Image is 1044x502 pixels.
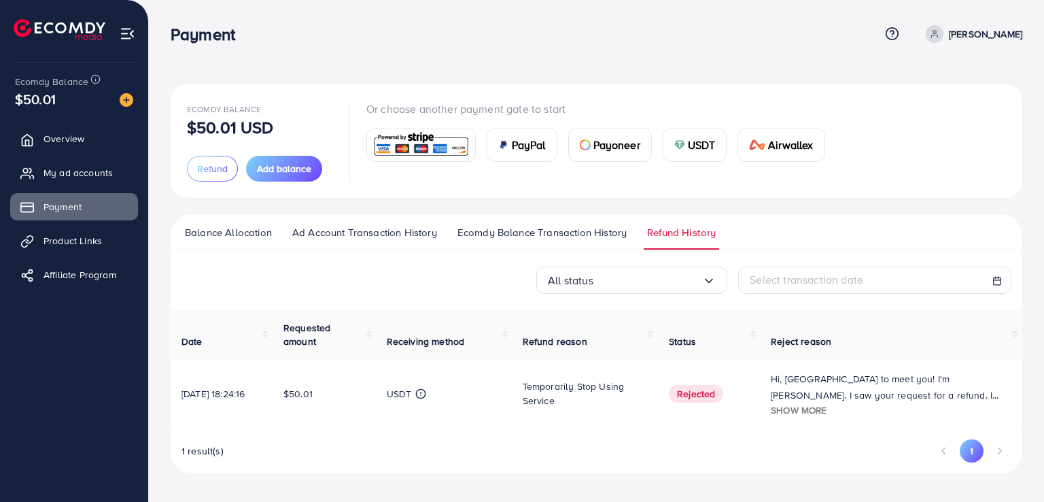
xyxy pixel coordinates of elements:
span: Ecomdy Balance [187,103,261,115]
button: Refund [187,156,238,182]
span: Temporarily stop using service [523,380,625,407]
span: Refund History [647,225,716,240]
span: Ad Account Transaction History [292,225,437,240]
p: $50.01 USD [187,119,274,135]
span: $50.01 [15,89,56,109]
button: Add balance [246,156,322,182]
ul: Pagination [932,439,1011,463]
img: card [371,131,471,160]
span: Product Links [43,234,102,248]
p: Hi, [GEOGRAPHIC_DATA] to meet you! I'm [PERSON_NAME]. I saw your request for a refund. I contacte... [771,371,1011,403]
span: $50.01 [283,387,313,401]
span: [DATE] 18:24:16 [181,387,245,401]
span: 1 result(s) [181,444,224,458]
div: Search for option [536,267,727,294]
p: [PERSON_NAME] [949,26,1022,42]
img: card [674,139,685,150]
a: cardUSDT [663,128,727,162]
span: USDT [688,137,716,153]
span: Refund reason [523,335,587,348]
span: All status [548,270,593,291]
img: card [749,139,765,150]
span: Payment [43,200,82,214]
p: USDT [387,386,412,402]
button: Go to page 1 [960,439,984,463]
span: My ad accounts [43,166,113,180]
span: Rejected [669,385,723,403]
iframe: Chat [986,441,1034,492]
a: Affiliate Program [10,261,138,288]
a: cardPayoneer [568,128,652,162]
span: Airwallex [768,137,813,153]
img: card [580,139,591,150]
span: Ecomdy Balance Transaction History [457,225,627,240]
span: Select transaction date [750,272,863,287]
span: Status [669,335,696,348]
a: Product Links [10,227,138,254]
a: cardAirwallex [737,128,824,162]
p: Or choose another payment gate to start [366,101,836,117]
a: [PERSON_NAME] [920,25,1022,43]
span: Refund [197,162,228,175]
a: card [366,129,476,162]
span: Ecomdy Balance [15,75,88,88]
input: Search for option [593,270,703,291]
span: PayPal [512,137,546,153]
h3: Payment [171,24,246,44]
a: Overview [10,125,138,152]
a: My ad accounts [10,159,138,186]
span: Overview [43,132,84,146]
span: Affiliate Program [43,268,116,282]
span: Payoneer [593,137,640,153]
span: Add balance [257,162,311,175]
span: Receiving method [387,335,465,348]
span: Reject reason [771,335,831,348]
img: menu [120,26,135,41]
img: card [498,139,509,150]
a: Payment [10,193,138,220]
span: Show more [771,403,826,416]
img: logo [14,19,105,40]
span: Requested amount [283,321,330,348]
span: Date [181,335,203,348]
a: cardPayPal [487,128,557,162]
img: image [120,93,133,107]
span: Balance Allocation [185,225,272,240]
